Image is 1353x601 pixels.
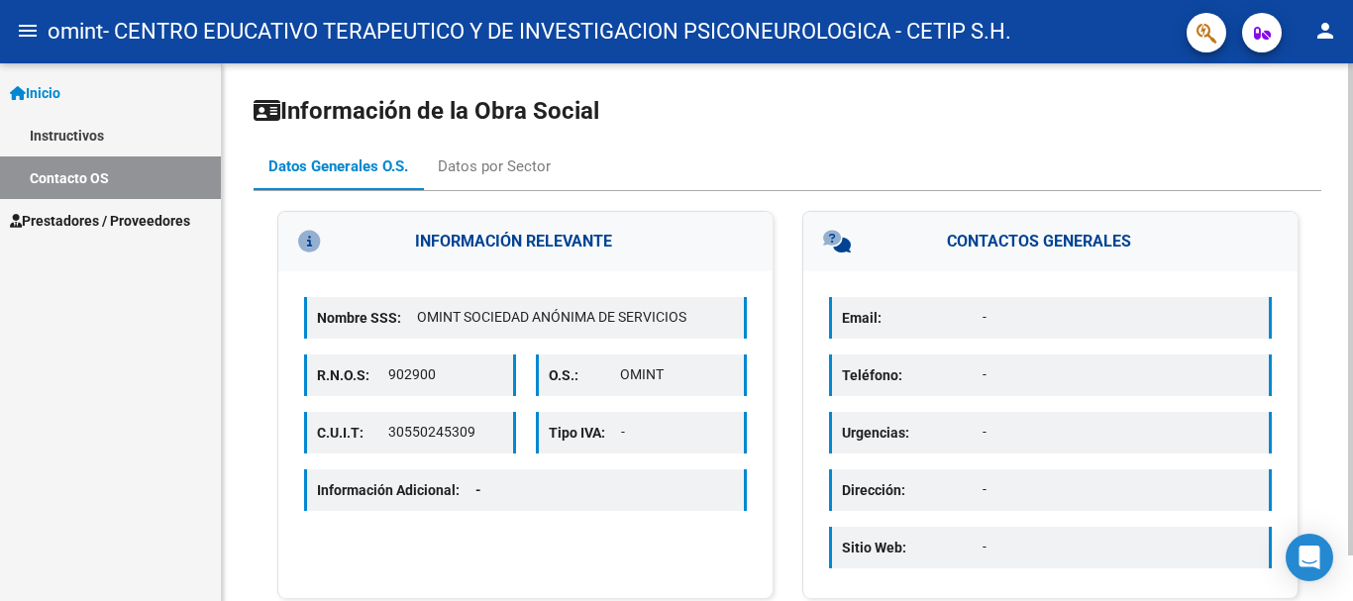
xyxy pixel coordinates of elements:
[983,537,1259,557] p: -
[103,10,1011,53] span: - CENTRO EDUCATIVO TERAPEUTICO Y DE INVESTIGACION PSICONEUROLOGICA - CETIP S.H.
[278,212,773,271] h3: INFORMACIÓN RELEVANTE
[549,364,620,386] p: O.S.:
[10,82,60,104] span: Inicio
[983,422,1259,443] p: -
[254,95,1321,127] h1: Información de la Obra Social
[842,479,983,501] p: Dirección:
[549,422,621,444] p: Tipo IVA:
[620,364,734,385] p: OMINT
[983,307,1259,328] p: -
[417,307,734,328] p: OMINT SOCIEDAD ANÓNIMA DE SERVICIOS
[983,364,1259,385] p: -
[317,422,388,444] p: C.U.I.T:
[317,307,417,329] p: Nombre SSS:
[842,537,983,558] p: Sitio Web:
[48,10,103,53] span: omint
[438,155,551,177] div: Datos por Sector
[983,479,1259,500] p: -
[10,210,190,232] span: Prestadores / Proveedores
[16,19,40,43] mat-icon: menu
[621,422,735,443] p: -
[475,482,481,498] span: -
[388,364,502,385] p: 902900
[842,307,983,329] p: Email:
[1313,19,1337,43] mat-icon: person
[268,155,408,177] div: Datos Generales O.S.
[1286,534,1333,581] div: Open Intercom Messenger
[803,212,1298,271] h3: CONTACTOS GENERALES
[842,422,983,444] p: Urgencias:
[388,422,502,443] p: 30550245309
[317,364,388,386] p: R.N.O.S:
[842,364,983,386] p: Teléfono:
[317,479,497,501] p: Información Adicional:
